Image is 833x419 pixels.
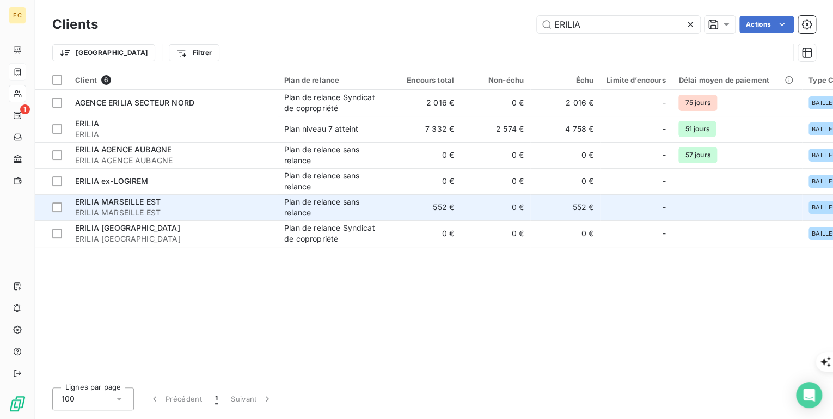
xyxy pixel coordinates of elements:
td: 7 332 € [391,116,461,142]
td: 0 € [530,168,600,194]
div: Plan de relance sans relance [284,170,384,192]
td: 2 016 € [530,90,600,116]
td: 0 € [461,90,530,116]
div: Open Intercom Messenger [796,382,822,408]
span: - [662,97,665,108]
div: EC [9,7,26,24]
span: 100 [62,393,75,404]
h3: Clients [52,15,98,34]
div: Plan de relance [284,76,384,84]
td: 2 016 € [391,90,461,116]
div: Plan de relance sans relance [284,144,384,166]
span: ERILIA AGENCE AUBAGNE [75,145,171,154]
span: ERILIA [GEOGRAPHIC_DATA] [75,223,180,232]
button: Filtrer [169,44,219,61]
button: Suivant [224,387,279,410]
span: - [662,228,665,239]
span: ERILIA [75,119,99,128]
span: 6 [101,75,111,85]
td: 0 € [461,194,530,220]
span: ERILIA MARSEILLE EST [75,207,271,218]
button: 1 [209,387,224,410]
td: 0 € [530,220,600,247]
td: 0 € [530,142,600,168]
span: ERILIA [75,129,271,140]
span: 1 [215,393,218,404]
td: 552 € [391,194,461,220]
span: ERILIA ex-LOGIREM [75,176,149,186]
a: 1 [9,107,26,124]
span: ERILIA [GEOGRAPHIC_DATA] [75,233,271,244]
td: 0 € [391,220,461,247]
div: Délai moyen de paiement [678,76,795,84]
span: 75 jours [678,95,716,111]
div: Encours total [397,76,454,84]
span: - [662,124,665,134]
div: Échu [537,76,593,84]
td: 0 € [391,142,461,168]
span: - [662,176,665,187]
div: Plan de relance Syndicat de copropriété [284,223,384,244]
button: Actions [739,16,794,33]
button: Précédent [143,387,209,410]
td: 0 € [461,142,530,168]
span: AGENCE ERILIA SECTEUR NORD [75,98,194,107]
span: - [662,150,665,161]
img: Logo LeanPay [9,395,26,412]
td: 0 € [391,168,461,194]
td: 2 574 € [461,116,530,142]
span: 51 jours [678,121,715,137]
div: Plan niveau 7 atteint [284,124,358,134]
div: Limite d’encours [607,76,665,84]
div: Plan de relance Syndicat de copropriété [284,92,384,114]
button: [GEOGRAPHIC_DATA] [52,44,155,61]
span: ERILIA AGENCE AUBAGNE [75,155,271,166]
span: - [662,202,665,213]
span: Client [75,76,97,84]
td: 4 758 € [530,116,600,142]
span: 57 jours [678,147,716,163]
div: Plan de relance sans relance [284,196,384,218]
span: ERILIA MARSEILLE EST [75,197,161,206]
td: 0 € [461,220,530,247]
div: Non-échu [467,76,524,84]
td: 0 € [461,168,530,194]
td: 552 € [530,194,600,220]
input: Rechercher [537,16,700,33]
span: 1 [20,104,30,114]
